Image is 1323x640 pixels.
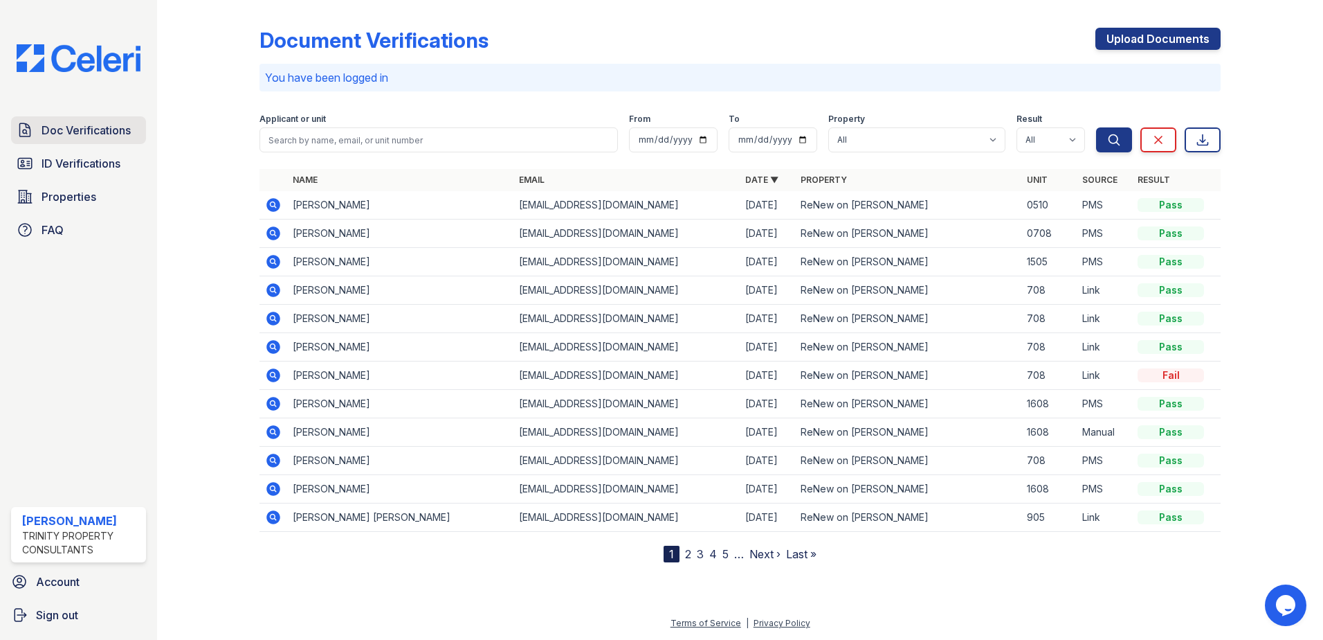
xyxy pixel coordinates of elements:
td: [DATE] [740,504,795,532]
span: Properties [42,188,96,205]
td: Link [1077,305,1132,333]
td: PMS [1077,191,1132,220]
div: Pass [1138,482,1204,496]
td: [PERSON_NAME] [287,220,513,248]
p: You have been logged in [265,69,1215,86]
div: 1 [664,546,679,562]
td: [EMAIL_ADDRESS][DOMAIN_NAME] [513,305,740,333]
div: Pass [1138,312,1204,326]
td: [DATE] [740,305,795,333]
td: ReNew on [PERSON_NAME] [795,475,1021,504]
a: Name [293,175,318,185]
a: Upload Documents [1095,28,1221,50]
td: ReNew on [PERSON_NAME] [795,390,1021,418]
td: [EMAIL_ADDRESS][DOMAIN_NAME] [513,418,740,447]
div: Pass [1138,454,1204,468]
td: [DATE] [740,248,795,276]
td: [EMAIL_ADDRESS][DOMAIN_NAME] [513,248,740,276]
div: Pass [1138,198,1204,212]
a: Last » [786,547,816,561]
a: ID Verifications [11,150,146,177]
td: ReNew on [PERSON_NAME] [795,504,1021,532]
td: ReNew on [PERSON_NAME] [795,362,1021,390]
td: 0708 [1021,220,1077,248]
span: Doc Verifications [42,122,131,139]
td: ReNew on [PERSON_NAME] [795,220,1021,248]
td: [DATE] [740,220,795,248]
td: 1505 [1021,248,1077,276]
td: PMS [1077,475,1132,504]
td: [EMAIL_ADDRESS][DOMAIN_NAME] [513,390,740,418]
div: Pass [1138,340,1204,354]
a: Doc Verifications [11,116,146,144]
div: Trinity Property Consultants [22,529,140,557]
td: 1608 [1021,475,1077,504]
td: [EMAIL_ADDRESS][DOMAIN_NAME] [513,333,740,362]
td: [EMAIL_ADDRESS][DOMAIN_NAME] [513,447,740,475]
td: ReNew on [PERSON_NAME] [795,276,1021,305]
a: Date ▼ [745,175,778,185]
td: ReNew on [PERSON_NAME] [795,305,1021,333]
a: 2 [685,547,691,561]
td: [DATE] [740,475,795,504]
a: Source [1082,175,1117,185]
a: Next › [749,547,781,561]
td: Manual [1077,418,1132,447]
td: [EMAIL_ADDRESS][DOMAIN_NAME] [513,362,740,390]
span: FAQ [42,222,64,238]
a: Result [1138,175,1170,185]
div: | [746,618,749,628]
td: [DATE] [740,191,795,220]
td: [PERSON_NAME] [287,333,513,362]
td: 708 [1021,362,1077,390]
td: [PERSON_NAME] [PERSON_NAME] [287,504,513,532]
td: [EMAIL_ADDRESS][DOMAIN_NAME] [513,220,740,248]
td: [PERSON_NAME] [287,390,513,418]
label: Applicant or unit [259,114,326,125]
span: … [734,546,744,562]
div: Document Verifications [259,28,489,53]
td: [EMAIL_ADDRESS][DOMAIN_NAME] [513,276,740,305]
td: 708 [1021,333,1077,362]
div: Pass [1138,397,1204,411]
input: Search by name, email, or unit number [259,127,618,152]
td: ReNew on [PERSON_NAME] [795,447,1021,475]
a: Account [6,568,152,596]
td: 708 [1021,305,1077,333]
td: [DATE] [740,276,795,305]
td: 708 [1021,447,1077,475]
td: 1608 [1021,390,1077,418]
td: [DATE] [740,362,795,390]
td: 0510 [1021,191,1077,220]
div: [PERSON_NAME] [22,513,140,529]
img: CE_Logo_Blue-a8612792a0a2168367f1c8372b55b34899dd931a85d93a1a3d3e32e68fde9ad4.png [6,44,152,72]
a: 5 [722,547,729,561]
td: 905 [1021,504,1077,532]
td: 1608 [1021,418,1077,447]
a: Sign out [6,601,152,629]
iframe: chat widget [1265,585,1309,626]
td: ReNew on [PERSON_NAME] [795,333,1021,362]
td: [PERSON_NAME] [287,276,513,305]
td: [DATE] [740,447,795,475]
td: [DATE] [740,390,795,418]
div: Pass [1138,226,1204,240]
td: Link [1077,276,1132,305]
a: Privacy Policy [754,618,810,628]
a: FAQ [11,216,146,244]
td: PMS [1077,220,1132,248]
td: ReNew on [PERSON_NAME] [795,191,1021,220]
td: [PERSON_NAME] [287,305,513,333]
div: Pass [1138,283,1204,297]
div: Fail [1138,368,1204,382]
label: To [729,114,740,125]
td: PMS [1077,248,1132,276]
td: [EMAIL_ADDRESS][DOMAIN_NAME] [513,191,740,220]
td: PMS [1077,390,1132,418]
td: [DATE] [740,333,795,362]
div: Pass [1138,510,1204,524]
label: Result [1016,114,1042,125]
a: Unit [1027,175,1048,185]
td: [PERSON_NAME] [287,248,513,276]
